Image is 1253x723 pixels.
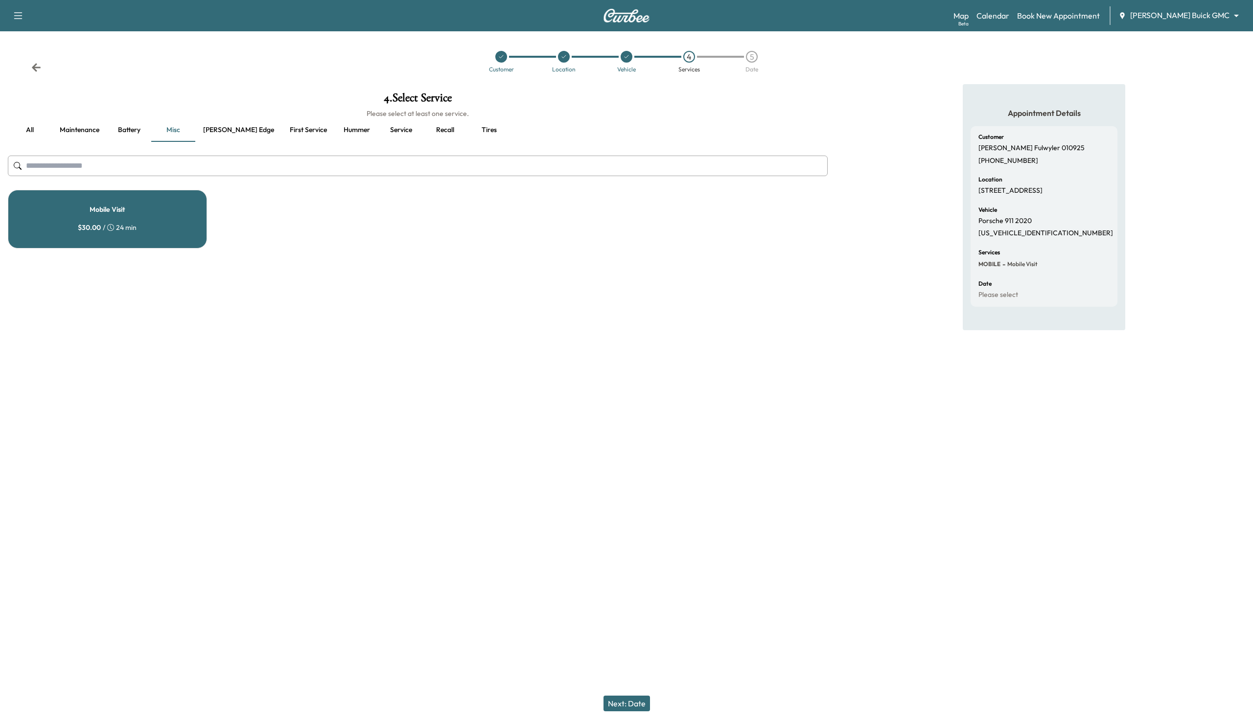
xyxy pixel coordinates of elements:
[552,67,576,72] div: Location
[978,249,1000,255] h6: Services
[335,118,379,142] button: Hummer
[78,223,137,232] div: / 24 min
[195,118,282,142] button: [PERSON_NAME] edge
[90,206,125,213] h5: Mobile Visit
[282,118,335,142] button: First service
[978,260,1000,268] span: MOBILE
[745,67,758,72] div: Date
[1000,259,1005,269] span: -
[958,20,969,27] div: Beta
[1017,10,1100,22] a: Book New Appointment
[978,281,992,287] h6: Date
[8,118,828,142] div: basic tabs example
[978,217,1032,226] p: Porsche 911 2020
[31,63,41,72] div: Back
[1130,10,1230,21] span: [PERSON_NAME] Buick GMC
[978,134,1004,140] h6: Customer
[978,186,1043,195] p: [STREET_ADDRESS]
[746,51,758,63] div: 5
[603,696,650,711] button: Next: Date
[379,118,423,142] button: Service
[78,223,101,232] span: $ 30.00
[423,118,467,142] button: Recall
[678,67,700,72] div: Services
[151,118,195,142] button: Misc
[52,118,107,142] button: Maintenance
[978,157,1038,165] p: [PHONE_NUMBER]
[976,10,1009,22] a: Calendar
[8,109,828,118] h6: Please select at least one service.
[683,51,695,63] div: 4
[971,108,1117,118] h5: Appointment Details
[603,9,650,23] img: Curbee Logo
[8,92,828,109] h1: 4 . Select Service
[978,207,997,213] h6: Vehicle
[1005,260,1038,268] span: Mobile Visit
[953,10,969,22] a: MapBeta
[8,118,52,142] button: all
[978,229,1113,238] p: [US_VEHICLE_IDENTIFICATION_NUMBER]
[978,144,1085,153] p: [PERSON_NAME] Fulwyler 010925
[978,291,1018,299] p: Please select
[978,177,1002,182] h6: Location
[467,118,511,142] button: Tires
[489,67,514,72] div: Customer
[107,118,151,142] button: Battery
[617,67,636,72] div: Vehicle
